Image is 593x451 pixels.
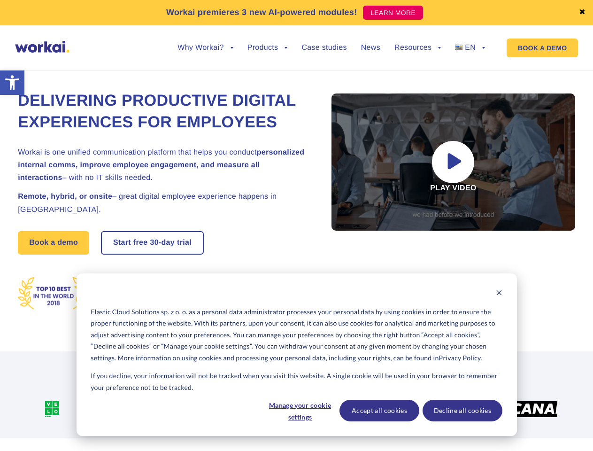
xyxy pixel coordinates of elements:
h2: – great digital employee experience happens in [GEOGRAPHIC_DATA]. [18,190,309,216]
a: Privacy Policy [439,352,481,364]
p: Elastic Cloud Solutions sp. z o. o. as a personal data administrator processes your personal data... [91,306,502,364]
div: Play video [331,93,575,231]
button: Dismiss cookie banner [496,288,502,300]
a: Book a demo [18,231,89,255]
a: Why Workai? [177,44,233,52]
i: 30-day [150,239,175,247]
a: Start free30-daytrial [102,232,203,254]
span: EN [465,44,476,52]
p: If you decline, your information will not be tracked when you visit this website. A single cookie... [91,370,502,393]
h1: Delivering Productive Digital Experiences for Employees [18,90,309,133]
a: News [361,44,380,52]
h2: More than 100 fast-growing enterprises trust Workai [36,373,557,384]
a: ✖ [579,9,585,16]
button: Manage your cookie settings [264,400,336,421]
button: Accept all cookies [339,400,419,421]
a: LEARN MORE [363,6,423,20]
a: BOOK A DEMO [507,39,578,57]
strong: personalized internal comms, improve employee engagement, and measure all interactions [18,148,304,182]
strong: Remote, hybrid, or onsite [18,193,112,201]
div: Cookie banner [77,273,517,436]
p: Workai premieres 3 new AI-powered modules! [166,6,357,19]
a: Resources [394,44,441,52]
button: Decline all cookies [423,400,502,421]
a: Products [247,44,288,52]
h2: Workai is one unified communication platform that helps you conduct – with no IT skills needed. [18,146,309,185]
a: Case studies [301,44,347,52]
